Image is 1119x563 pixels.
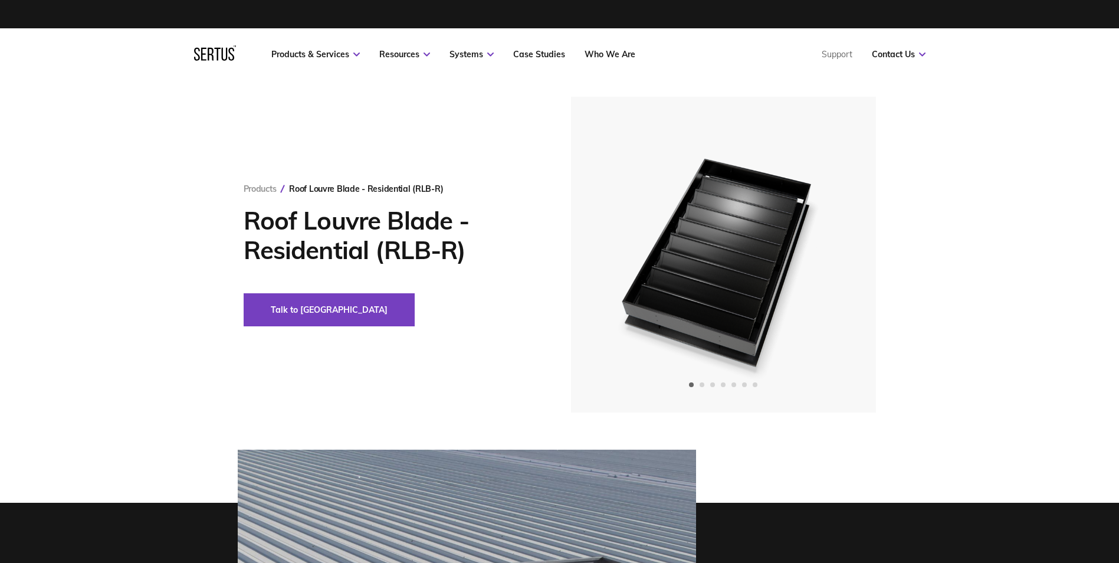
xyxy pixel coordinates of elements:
span: Go to slide 6 [742,382,747,387]
span: Go to slide 2 [700,382,704,387]
span: Go to slide 7 [753,382,757,387]
a: Products & Services [271,49,360,60]
a: Resources [379,49,430,60]
span: Go to slide 4 [721,382,726,387]
a: Support [822,49,852,60]
a: Products [244,184,277,194]
span: Go to slide 5 [731,382,736,387]
a: Contact Us [872,49,926,60]
a: Systems [449,49,494,60]
a: Case Studies [513,49,565,60]
a: Who We Are [585,49,635,60]
h1: Roof Louvre Blade - Residential (RLB-R) [244,206,536,265]
button: Talk to [GEOGRAPHIC_DATA] [244,293,415,326]
span: Go to slide 3 [710,382,715,387]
